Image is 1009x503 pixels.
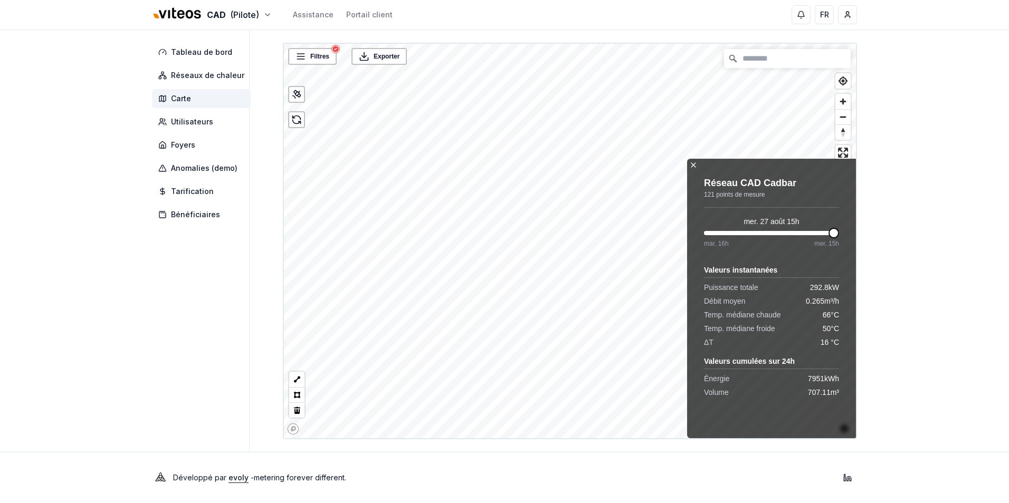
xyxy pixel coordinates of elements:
button: FR [815,5,834,24]
span: 50 °C [823,323,839,334]
span: mar. 16h [704,239,729,248]
a: Mapbox homepage [287,423,299,435]
span: Anomalies (demo) [171,163,237,173]
span: 7951 kWh [808,373,839,384]
span: Utilisateurs [171,117,213,127]
div: Réseau CAD Cadbar [704,176,839,190]
span: Exporter [374,51,399,62]
span: Tableau de bord [171,47,232,57]
span: Énergie [704,373,729,384]
span: Temp. médiane chaude [704,309,781,320]
span: Tarification [171,186,214,197]
span: Débit moyen [704,296,746,306]
span: FR [820,9,829,20]
button: Polygon tool (p) [289,387,304,402]
button: Zoom out [835,109,851,124]
span: Temp. médiane froide [704,323,775,334]
button: Reset bearing to north [835,124,851,140]
button: Delete [289,402,304,418]
span: (Pilote) [230,8,259,21]
span: CAD [207,8,226,21]
span: Réseaux de chaleur [171,70,244,81]
a: Utilisateurs [152,112,255,131]
canvas: Map [284,44,858,440]
span: 16 °C [821,337,839,347]
button: Zoom in [835,94,851,109]
a: evoly [229,473,249,482]
span: 66 °C [823,309,839,320]
span: mer. 15h [814,239,839,248]
a: Carte [152,89,255,108]
span: Zoom out [835,110,851,124]
img: Evoly Logo [152,469,169,486]
span: Bénéficiaires [171,209,220,220]
span: Carte [171,93,191,104]
span: 292.8 kW [810,282,839,293]
span: Volume [704,387,729,398]
button: Enter fullscreen [835,145,851,160]
a: Réseaux de chaleur [152,66,255,85]
span: Filtres [310,51,329,62]
input: Chercher [724,49,851,68]
div: Valeurs instantanées [704,265,839,278]
button: Find my location [835,73,851,89]
a: Tableau de bord [152,43,255,62]
span: ΔT [704,337,713,347]
span: 0.265 m³/h [806,296,839,306]
a: Assistance [293,9,334,20]
a: Bénéficiaires [152,205,255,224]
img: Viteos - CAD Logo [152,1,203,26]
span: 707.11 m³ [808,387,839,398]
div: 121 points de mesure [704,190,839,199]
button: CAD(Pilote) [152,4,272,26]
span: Foyers [171,140,195,150]
p: Développé par - metering forever different . [173,470,346,485]
a: Foyers [152,136,255,154]
a: Anomalies (demo) [152,159,255,178]
div: mer. 27 août 15h [704,216,839,227]
button: LineString tool (l) [289,372,304,387]
div: Valeurs cumulées sur 24h [704,356,839,369]
a: Portail client [346,9,393,20]
a: Tarification [152,182,255,201]
span: Puissance totale [704,282,758,293]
